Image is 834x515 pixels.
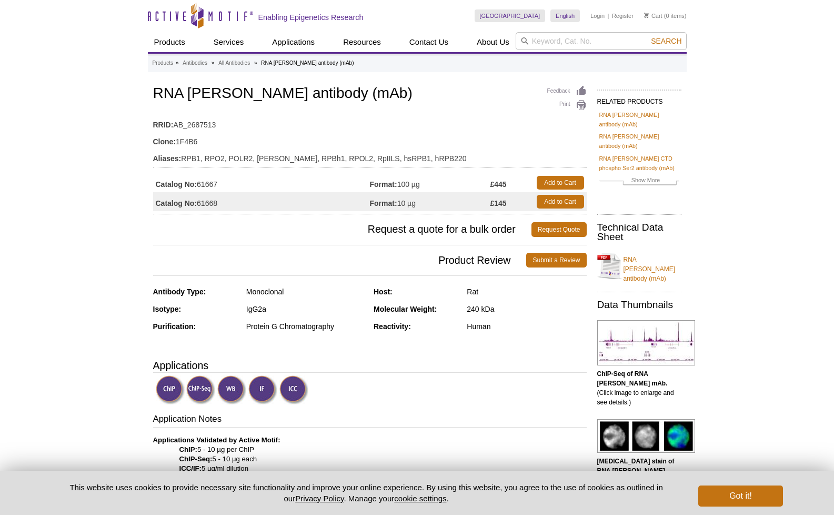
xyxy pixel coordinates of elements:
[597,419,695,453] img: RNA pol II antibody (mAb) tested by immunofluorescence.
[153,131,587,147] td: 1F4B6
[648,36,685,46] button: Search
[179,455,213,463] strong: ChIP-Seq:
[156,375,185,404] img: ChIP Validated
[599,110,679,129] a: RNA [PERSON_NAME] antibody (mAb)
[651,37,681,45] span: Search
[153,154,182,163] strong: Aliases:
[295,494,344,503] a: Privacy Policy
[246,322,366,331] div: Protein G Chromatography
[207,32,250,52] a: Services
[246,304,366,314] div: IgG2a
[597,370,668,387] b: ChIP-Seq of RNA [PERSON_NAME] mAb.
[597,369,681,407] p: (Click image to enlarge and see details.)
[597,320,695,365] img: RNA pol II antibody (mAb) tested by ChIP-Seq.
[547,100,587,111] a: Print
[370,180,397,189] strong: Format:
[597,223,681,242] h2: Technical Data Sheet
[597,458,675,484] b: [MEDICAL_DATA] stain of RNA [PERSON_NAME] mAb.
[537,195,584,209] a: Add to Cart
[490,180,506,189] strong: £445
[370,173,490,192] td: 100 µg
[218,58,250,68] a: All Antibodies
[254,60,257,66] li: »
[467,322,586,331] div: Human
[599,175,679,187] a: Show More
[148,32,192,52] a: Products
[153,137,176,146] strong: Clone:
[258,13,364,22] h2: Enabling Epigenetics Research
[156,199,197,208] strong: Catalog No:
[470,32,516,52] a: About Us
[526,253,586,268] a: Submit a Review
[516,32,687,50] input: Keyword, Cat. No.
[266,32,321,52] a: Applications
[52,482,681,504] p: This website uses cookies to provide necessary site functionality and improve your online experie...
[156,180,197,189] strong: Catalog No:
[599,154,679,173] a: RNA [PERSON_NAME] CTD phospho Ser2 antibody (mAb)
[176,60,179,66] li: »
[153,114,587,131] td: AB_2687513
[403,32,455,52] a: Contact Us
[153,322,196,331] strong: Purification:
[153,85,587,103] h1: RNA [PERSON_NAME] antibody (mAb)
[597,457,681,504] p: (Click image to enlarge and see details.)
[467,287,586,296] div: Rat
[547,85,587,97] a: Feedback
[370,199,397,208] strong: Format:
[599,132,679,151] a: RNA [PERSON_NAME] antibody (mAb)
[179,464,202,472] strong: ICC/IF:
[590,12,605,19] a: Login
[279,375,308,404] img: Immunocytochemistry Validated
[475,9,546,22] a: [GEOGRAPHIC_DATA]
[153,288,206,296] strong: Antibody Type:
[374,288,393,296] strong: Host:
[153,413,587,428] h3: Application Notes
[153,147,587,164] td: RPB1, RPO2, POLR2, [PERSON_NAME], RPBh1, RPOL2, RpIILS, hsRPB1, hRPB220
[153,173,370,192] td: 61667
[370,192,490,211] td: 10 µg
[394,494,446,503] button: cookie settings
[246,287,366,296] div: Monoclonal
[644,9,687,22] li: (0 items)
[183,58,207,68] a: Antibodies
[153,58,173,68] a: Products
[153,192,370,211] td: 61668
[550,9,580,22] a: English
[186,375,215,404] img: ChIP-Seq Validated
[153,305,182,313] strong: Isotype:
[179,445,197,453] strong: ChIP:
[153,120,174,130] strong: RRID:
[597,90,681,108] h2: RELATED PRODUCTS
[212,60,215,66] li: »
[597,249,681,283] a: RNA [PERSON_NAME] antibody (mAb)
[644,13,649,18] img: Your Cart
[261,60,354,66] li: RNA [PERSON_NAME] antibody (mAb)
[153,436,280,444] b: Applications Validated by Active Motif:
[153,253,527,268] span: Product Review
[490,199,506,208] strong: £145
[612,12,634,19] a: Register
[467,304,586,314] div: 240 kDa
[248,375,277,404] img: Immunofluorescence Validated
[608,9,609,22] li: |
[698,486,782,507] button: Got it!
[217,375,246,404] img: Western Blot Validated
[537,176,584,190] a: Add to Cart
[644,12,662,19] a: Cart
[531,222,587,237] a: Request Quote
[337,32,387,52] a: Resources
[153,358,587,373] h3: Applications
[597,300,681,310] h2: Data Thumbnails
[153,222,531,237] span: Request a quote for a bulk order
[374,305,437,313] strong: Molecular Weight:
[374,322,411,331] strong: Reactivity:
